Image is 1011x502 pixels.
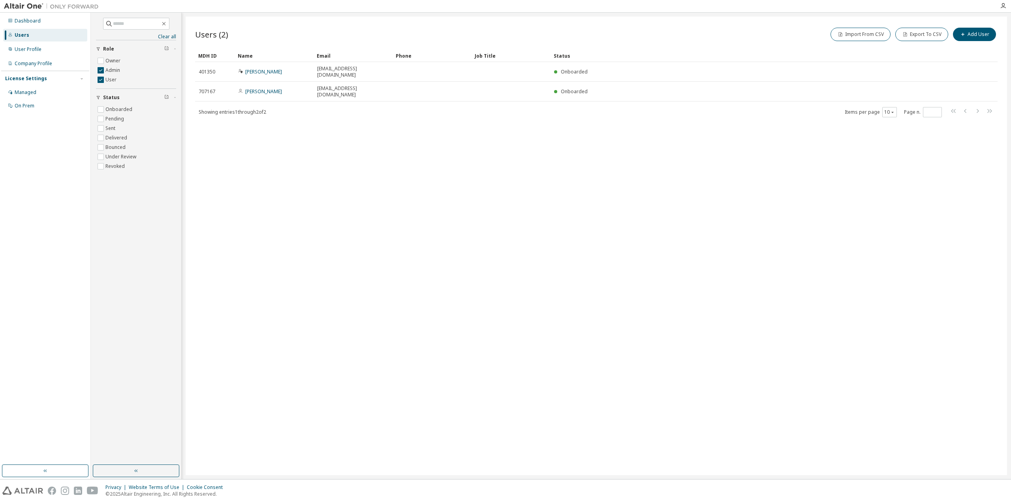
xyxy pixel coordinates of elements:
label: Onboarded [105,105,134,114]
button: Export To CSV [895,28,948,41]
a: [PERSON_NAME] [245,68,282,75]
button: Status [96,89,176,106]
a: Clear all [96,34,176,40]
div: Users [15,32,29,38]
div: Name [238,49,310,62]
div: Cookie Consent [187,484,227,491]
div: User Profile [15,46,41,53]
div: Website Terms of Use [129,484,187,491]
span: Onboarded [561,88,588,95]
div: Managed [15,89,36,96]
label: Owner [105,56,122,66]
button: 10 [884,109,895,115]
span: Clear filter [164,46,169,52]
span: Status [103,94,120,101]
button: Role [96,40,176,58]
div: MDH ID [198,49,231,62]
label: Pending [105,114,126,124]
span: Onboarded [561,68,588,75]
a: [PERSON_NAME] [245,88,282,95]
span: Items per page [845,107,897,117]
span: Role [103,46,114,52]
div: On Prem [15,103,34,109]
label: Admin [105,66,122,75]
div: Dashboard [15,18,41,24]
label: Delivered [105,133,129,143]
button: Import From CSV [831,28,891,41]
label: Bounced [105,143,127,152]
span: Page n. [904,107,942,117]
div: License Settings [5,75,47,82]
img: altair_logo.svg [2,487,43,495]
span: Showing entries 1 through 2 of 2 [199,109,266,115]
div: Status [554,49,957,62]
img: instagram.svg [61,487,69,495]
p: © 2025 Altair Engineering, Inc. All Rights Reserved. [105,491,227,497]
button: Add User [953,28,996,41]
span: 401350 [199,69,215,75]
div: Privacy [105,484,129,491]
span: [EMAIL_ADDRESS][DOMAIN_NAME] [317,66,389,78]
div: Phone [396,49,468,62]
div: Email [317,49,389,62]
span: 707167 [199,88,215,95]
img: Altair One [4,2,103,10]
span: [EMAIL_ADDRESS][DOMAIN_NAME] [317,85,389,98]
img: youtube.svg [87,487,98,495]
label: User [105,75,118,85]
span: Users (2) [195,29,228,40]
label: Sent [105,124,117,133]
div: Company Profile [15,60,52,67]
span: Clear filter [164,94,169,101]
img: facebook.svg [48,487,56,495]
img: linkedin.svg [74,487,82,495]
label: Under Review [105,152,138,162]
label: Revoked [105,162,126,171]
div: Job Title [475,49,547,62]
